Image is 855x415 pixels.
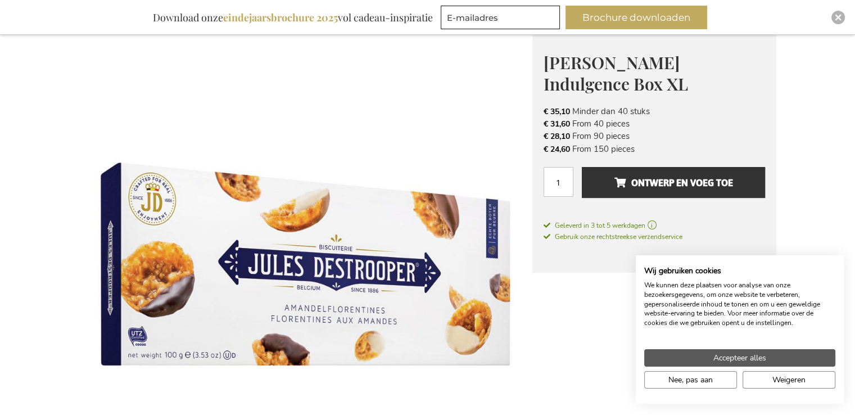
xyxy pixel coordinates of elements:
[582,167,764,198] button: Ontwerp en voeg toe
[644,281,835,328] p: We kunnen deze plaatsen voor analyse van onze bezoekersgegevens, om onze website te verbeteren, g...
[644,266,835,276] h2: Wij gebruiken cookies
[831,11,845,24] div: Close
[772,374,806,386] span: Weigeren
[544,167,573,197] input: Aantal
[835,14,842,21] img: Close
[544,131,570,142] span: € 28,10
[544,105,765,118] li: Minder dan 40 stuks
[544,231,682,242] a: Gebruik onze rechtstreekse verzendservice
[223,11,338,24] b: eindejaarsbrochure 2025
[713,352,766,364] span: Accepteer alles
[614,174,732,192] span: Ontwerp en voeg toe
[544,118,765,130] li: From 40 pieces
[441,6,560,29] input: E-mailadres
[644,371,737,389] button: Pas cookie voorkeuren aan
[566,6,707,29] button: Brochure downloaden
[644,349,835,367] button: Accepteer alle cookies
[544,130,765,142] li: From 90 pieces
[544,106,570,117] span: € 35,10
[544,143,765,155] li: From 150 pieces
[544,119,570,129] span: € 31,60
[544,144,570,155] span: € 24,60
[743,371,835,389] button: Alle cookies weigeren
[544,220,765,231] a: Geleverd in 3 tot 5 werkdagen
[544,51,688,96] span: [PERSON_NAME] Indulgence Box XL
[148,6,438,29] div: Download onze vol cadeau-inspiratie
[668,374,713,386] span: Nee, pas aan
[544,232,682,241] span: Gebruik onze rechtstreekse verzendservice
[441,6,563,33] form: marketing offers and promotions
